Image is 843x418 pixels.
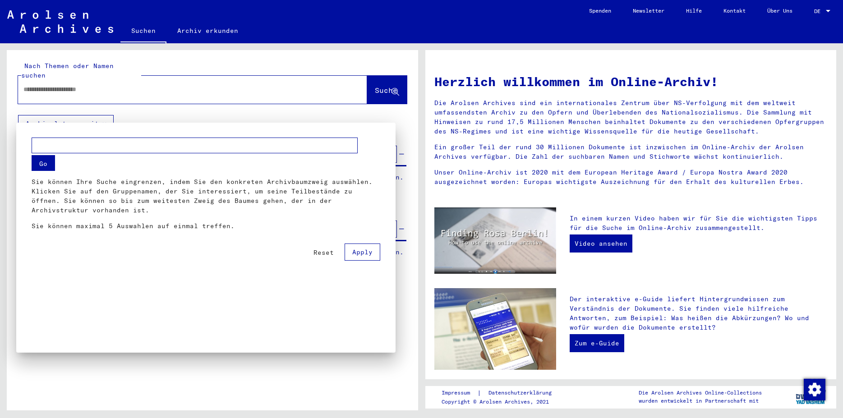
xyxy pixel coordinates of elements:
button: Reset [306,244,341,260]
p: Sie können maximal 5 Auswahlen auf einmal treffen. [32,221,380,230]
span: Apply [352,248,373,256]
img: Zustimmung ändern [804,379,825,400]
button: Apply [345,243,380,260]
span: Reset [313,248,334,256]
p: Sie können Ihre Suche eingrenzen, indem Sie den konkreten Archivbaumzweig auswählen. Klicken Sie ... [32,177,380,215]
div: Zustimmung ändern [803,378,825,400]
button: Go [32,155,55,170]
